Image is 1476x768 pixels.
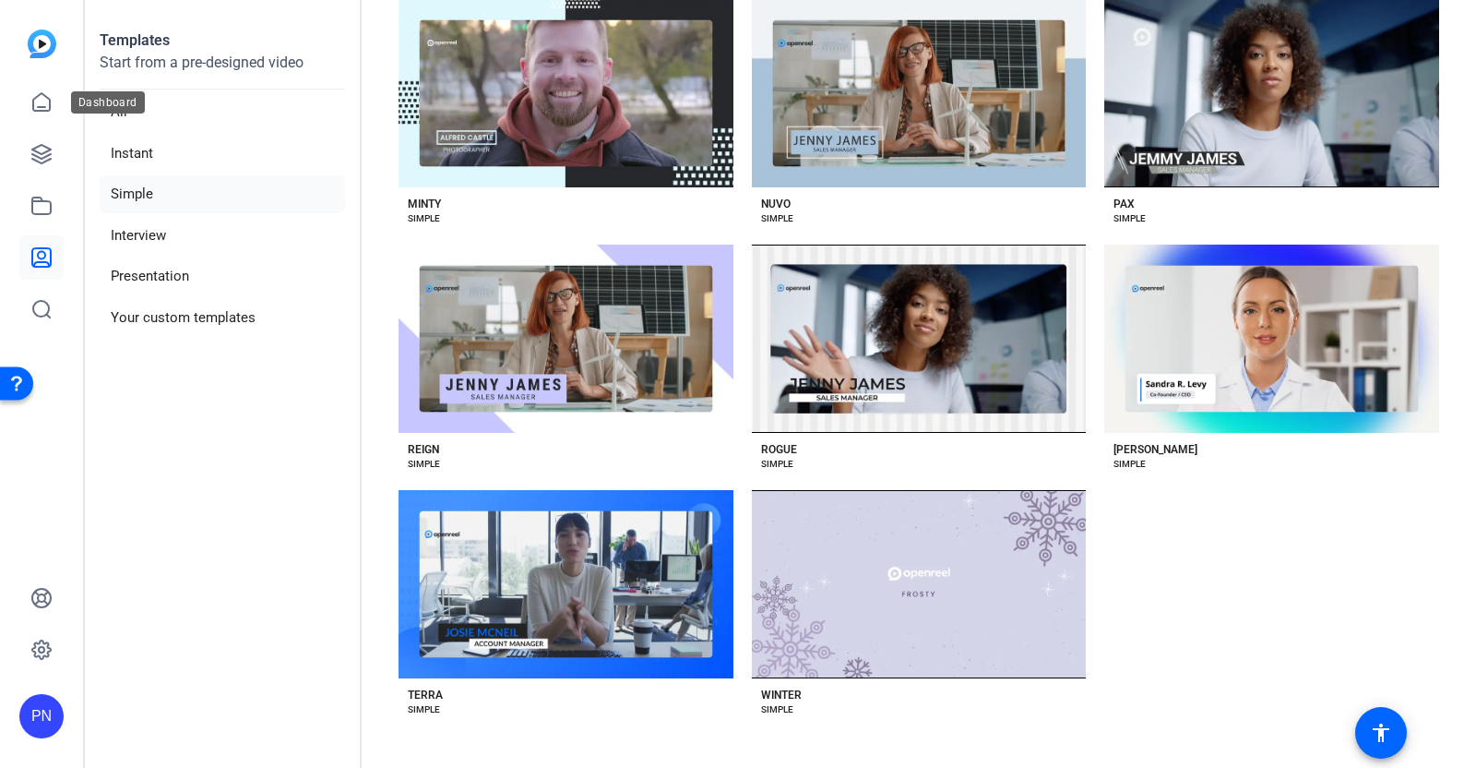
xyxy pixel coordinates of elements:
button: Template image [752,490,1087,678]
div: SIMPLE [761,211,793,226]
div: MINTY [408,197,441,211]
div: PN [19,694,64,738]
div: ROGUE [761,442,797,457]
button: Template image [752,245,1087,433]
div: REIGN [408,442,439,457]
button: Template image [1104,245,1439,433]
li: Interview [100,217,345,255]
strong: Templates [100,31,170,49]
div: SIMPLE [1113,211,1146,226]
div: SIMPLE [408,702,440,717]
div: PAX [1113,197,1135,211]
div: [PERSON_NAME] [1113,442,1197,457]
mat-icon: accessibility [1370,722,1392,744]
p: Start from a pre-designed video [100,52,345,90]
li: Simple [100,175,345,213]
li: Instant [100,135,345,173]
div: SIMPLE [761,702,793,717]
div: Dashboard [71,91,145,114]
div: WINTER [761,688,802,702]
li: All [100,93,345,131]
div: SIMPLE [408,211,440,226]
div: NUVO [761,197,791,211]
div: SIMPLE [761,457,793,472]
div: SIMPLE [408,457,440,472]
div: SIMPLE [1113,457,1146,472]
li: Presentation [100,258,345,295]
img: blue-gradient.svg [28,30,56,58]
button: Template image [399,490,733,678]
div: TERRA [408,688,443,702]
button: Template image [399,245,733,433]
li: Your custom templates [100,299,345,337]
